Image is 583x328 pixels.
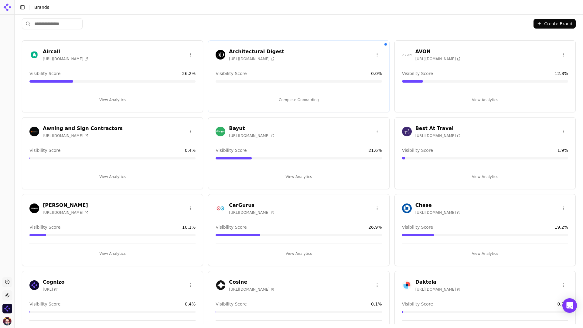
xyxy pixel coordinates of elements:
button: View Analytics [402,249,568,258]
span: [URL][DOMAIN_NAME] [43,56,88,61]
img: Cognizo [29,280,39,290]
button: View Analytics [29,249,196,258]
div: Open Intercom Messenger [562,298,577,313]
button: Complete Onboarding [216,95,382,105]
span: Visibility Score [29,70,60,77]
h3: Awning and Sign Contractors [43,125,123,132]
img: AVON [402,50,412,60]
h3: Aircall [43,48,88,55]
span: Visibility Score [402,301,433,307]
img: Bayut [216,127,225,136]
span: [URL][DOMAIN_NAME] [43,133,88,138]
img: Cognizo [2,304,12,313]
span: Visibility Score [402,70,433,77]
img: Deniz Ozcan [3,317,12,326]
span: Visibility Score [402,224,433,230]
span: 12.8 % [555,70,568,77]
img: Chase [402,203,412,213]
span: Visibility Score [216,224,247,230]
h3: Architectural Digest [229,48,284,55]
span: 0.4 % [185,301,196,307]
span: [URL][DOMAIN_NAME] [229,210,274,215]
span: [URL][DOMAIN_NAME] [229,133,274,138]
img: Buck Mason [29,203,39,213]
img: Awning and Sign Contractors [29,127,39,136]
span: 10.1 % [182,224,196,230]
span: Visibility Score [29,224,60,230]
img: CarGurus [216,203,225,213]
img: Aircall [29,50,39,60]
button: View Analytics [29,172,196,182]
img: Daktela [402,280,412,290]
span: Visibility Score [29,147,60,153]
span: [URL][DOMAIN_NAME] [229,56,274,61]
span: Visibility Score [216,147,247,153]
span: 0.0 % [371,70,382,77]
span: Visibility Score [29,301,60,307]
h3: AVON [415,48,461,55]
button: View Analytics [402,95,568,105]
span: Visibility Score [402,147,433,153]
span: Visibility Score [216,70,247,77]
h3: Chase [415,202,461,209]
span: [URL][DOMAIN_NAME] [415,133,461,138]
span: 21.6 % [368,147,382,153]
span: 26.9 % [368,224,382,230]
h3: Bayut [229,125,274,132]
button: Create Brand [534,19,576,29]
button: View Analytics [216,172,382,182]
span: [URL][DOMAIN_NAME] [415,210,461,215]
h3: Cognizo [43,278,64,286]
h3: CarGurus [229,202,274,209]
span: [URL][DOMAIN_NAME] [43,210,88,215]
span: Brands [34,5,49,10]
span: Visibility Score [216,301,247,307]
span: [URL][DOMAIN_NAME] [415,287,461,292]
button: View Analytics [216,249,382,258]
h3: [PERSON_NAME] [43,202,88,209]
img: Best At Travel [402,127,412,136]
button: View Analytics [402,172,568,182]
span: 0.1 % [371,301,382,307]
button: Open user button [3,317,12,326]
span: 1.9 % [557,147,568,153]
button: Open organization switcher [2,304,12,313]
span: [URL] [43,287,58,292]
span: 26.2 % [182,70,196,77]
h3: Daktela [415,278,461,286]
span: [URL][DOMAIN_NAME] [415,56,461,61]
button: View Analytics [29,95,196,105]
nav: breadcrumb [34,4,566,10]
img: Cosine [216,280,225,290]
span: 19.2 % [555,224,568,230]
span: 0.4 % [185,147,196,153]
img: Architectural Digest [216,50,225,60]
span: 0.7 % [557,301,568,307]
h3: Cosine [229,278,274,286]
h3: Best At Travel [415,125,461,132]
span: [URL][DOMAIN_NAME] [229,287,274,292]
